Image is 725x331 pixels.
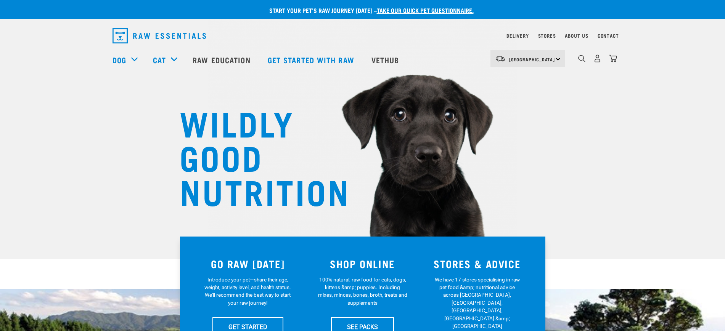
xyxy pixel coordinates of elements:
p: 100% natural, raw food for cats, dogs, kittens &amp; puppies. Including mixes, minces, bones, bro... [318,276,407,307]
nav: dropdown navigation [106,25,619,46]
h3: GO RAW [DATE] [195,258,301,270]
a: Get started with Raw [260,45,364,75]
h3: STORES & ADVICE [424,258,530,270]
a: Vethub [364,45,409,75]
img: van-moving.png [495,55,505,62]
a: About Us [565,34,588,37]
h1: WILDLY GOOD NUTRITION [180,105,332,208]
a: Cat [153,54,166,66]
a: Contact [598,34,619,37]
h3: SHOP ONLINE [310,258,415,270]
p: Introduce your pet—share their age, weight, activity level, and health status. We'll recommend th... [203,276,293,307]
a: take our quick pet questionnaire. [377,8,474,12]
a: Raw Education [185,45,260,75]
img: home-icon-1@2x.png [578,55,585,62]
a: Stores [538,34,556,37]
img: home-icon@2x.png [609,54,617,62]
img: user.png [593,54,601,62]
p: We have 17 stores specialising in raw pet food &amp; nutritional advice across [GEOGRAPHIC_DATA],... [432,276,522,330]
img: Raw Essentials Logo [113,28,206,43]
a: Dog [113,54,126,66]
a: Delivery [506,34,529,37]
span: [GEOGRAPHIC_DATA] [509,58,555,61]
